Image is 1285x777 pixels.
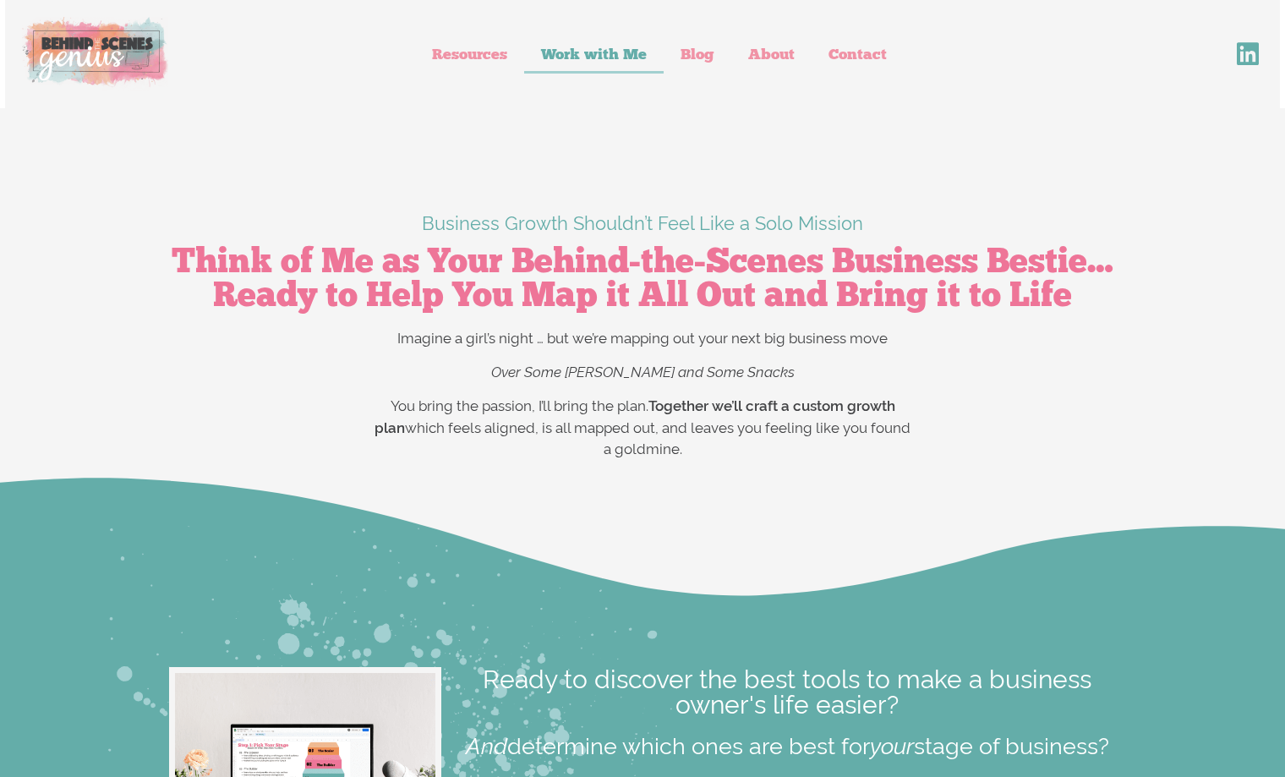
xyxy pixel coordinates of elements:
a: Resources [415,35,524,74]
a: About [731,35,812,74]
span: Over Some [PERSON_NAME] and Some Snacks [491,364,795,380]
i: your [870,733,914,759]
h3: determine which ones are best for stage of business? [458,735,1116,758]
span: Business Growth Shouldn’t Feel Like a Solo Mission [422,212,863,234]
strong: Together we’ll craft a custom growth plan [375,397,895,436]
a: Work with Me [524,35,664,74]
h3: Ready to discover the best tools to make a business owner's life easier? [458,667,1116,718]
nav: Menu [202,35,1116,74]
h2: Think of Me as Your Behind-the-Scenes Business Bestie… Ready to Help You Map it All Out and Bring... [161,243,1124,311]
span: Imagine a girl’s night … but we’re mapping out your next big business move [397,330,888,347]
span: You bring the passion, I’ll bring the plan. which feels aligned, is all mapped out, and leaves yo... [375,397,910,457]
a: Contact [812,35,904,74]
i: And [466,733,507,759]
a: Blog [664,35,731,74]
